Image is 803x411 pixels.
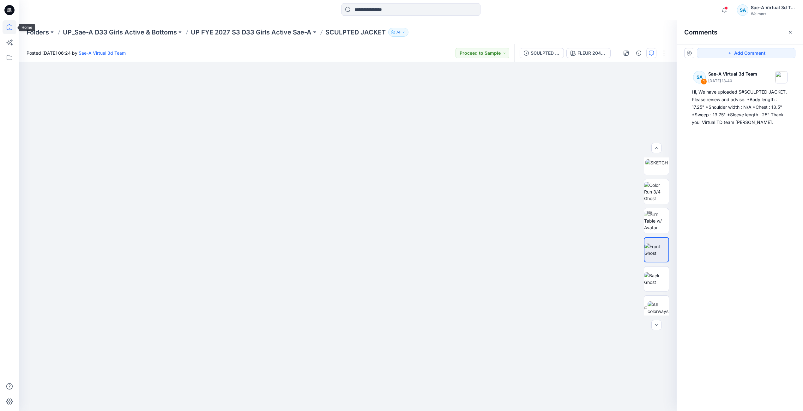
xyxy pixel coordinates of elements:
button: Details [634,48,644,58]
div: 1 [701,78,707,85]
p: [DATE] 13:40 [708,78,757,84]
div: SCULPTED JACKET_REV3_FULL COLORWAYS [531,50,560,57]
p: Sae-A Virtual 3d Team [708,70,757,78]
img: SKETCH [645,159,668,166]
div: Walmart [751,11,795,16]
img: All colorways [648,301,669,315]
button: Add Comment [697,48,795,58]
a: UP FYE 2027 S3 D33 Girls Active Sae-A [191,28,311,37]
h2: Comments [684,28,717,36]
div: FLEUR 2041817PW [577,50,607,57]
span: Posted [DATE] 06:24 by [27,50,126,56]
a: Sae-A Virtual 3d Team [79,50,126,56]
a: UP_Sae-A D33 Girls Active & Bottoms [63,28,177,37]
img: Front Ghost [644,243,668,256]
button: SCULPTED JACKET_REV3_FULL COLORWAYS [520,48,564,58]
p: SCULPTED JACKET [325,28,386,37]
div: Sae-A Virtual 3d Team [751,4,795,11]
div: SA [737,4,748,16]
div: SA [693,71,706,83]
div: Hi, We have uploaded S#SCULPTED JACKET. Please review and advise. *Body length : 17.25" *Shoulder... [692,88,788,126]
button: FLEUR 2041817PW [566,48,611,58]
a: Folders [27,28,49,37]
img: Back Ghost [644,272,669,285]
button: 74 [388,28,408,37]
img: Color Run 3/4 Ghost [644,182,669,202]
p: 74 [396,29,401,36]
img: Turn Table w/ Avatar [644,211,669,231]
